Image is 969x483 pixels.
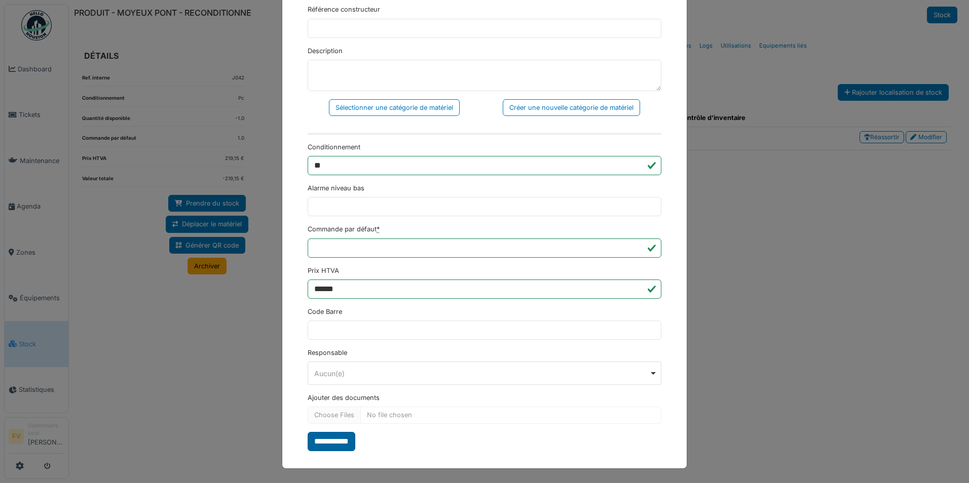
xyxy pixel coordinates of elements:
div: Sélectionner une catégorie de matériel [329,99,460,116]
div: Aucun(e) [314,368,649,379]
label: Responsable [308,348,347,357]
label: Prix HTVA [308,266,339,275]
label: Commande par défaut [308,224,380,234]
abbr: Requis [377,225,380,233]
label: Code Barre [308,307,342,316]
div: Créer une nouvelle catégorie de matériel [503,99,640,116]
label: Ajouter des documents [308,393,380,402]
label: Alarme niveau bas [308,183,364,193]
label: Conditionnement [308,142,360,152]
label: Description [308,46,343,56]
label: Référence constructeur [308,5,380,14]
